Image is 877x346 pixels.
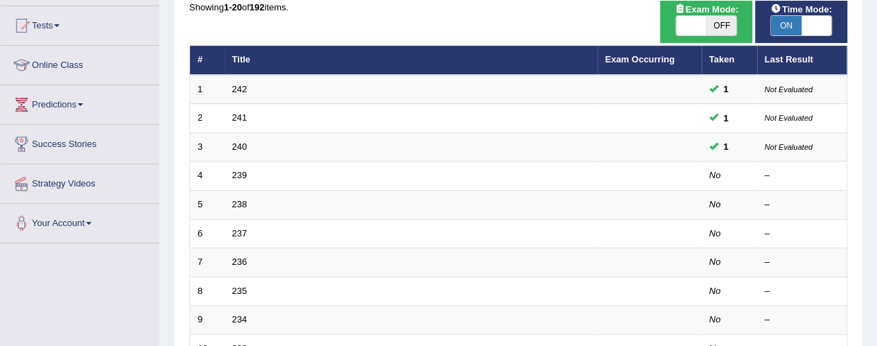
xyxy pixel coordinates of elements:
[190,75,225,104] td: 1
[669,2,744,17] span: Exam Mode:
[190,162,225,191] td: 4
[1,204,159,239] a: Your Account
[765,169,840,182] div: –
[190,104,225,133] td: 2
[190,277,225,306] td: 8
[250,2,265,12] b: 192
[706,16,737,35] span: OFF
[232,112,248,123] a: 241
[709,314,721,325] em: No
[232,228,248,239] a: 237
[718,111,734,126] span: You can still take this question
[765,85,813,94] small: Not Evaluated
[765,313,840,327] div: –
[232,314,248,325] a: 234
[718,82,734,96] span: You can still take this question
[709,228,721,239] em: No
[190,219,225,248] td: 6
[232,257,248,267] a: 236
[190,46,225,75] th: #
[765,114,813,122] small: Not Evaluated
[765,256,840,269] div: –
[718,139,734,154] span: You can still take this question
[605,54,675,64] a: Exam Occurring
[702,46,757,75] th: Taken
[765,143,813,151] small: Not Evaluated
[757,46,847,75] th: Last Result
[225,46,598,75] th: Title
[232,286,248,296] a: 235
[190,191,225,220] td: 5
[660,1,752,43] div: Show exams occurring in exams
[190,248,225,277] td: 7
[765,2,837,17] span: Time Mode:
[709,286,721,296] em: No
[224,2,242,12] b: 1-20
[1,6,159,41] a: Tests
[232,199,248,209] a: 238
[232,170,248,180] a: 239
[190,132,225,162] td: 3
[765,198,840,211] div: –
[771,16,801,35] span: ON
[709,199,721,209] em: No
[709,170,721,180] em: No
[1,46,159,80] a: Online Class
[1,85,159,120] a: Predictions
[232,141,248,152] a: 240
[190,306,225,335] td: 9
[709,257,721,267] em: No
[765,285,840,298] div: –
[1,125,159,159] a: Success Stories
[1,164,159,199] a: Strategy Videos
[189,1,847,14] div: Showing of items.
[765,227,840,241] div: –
[232,84,248,94] a: 242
